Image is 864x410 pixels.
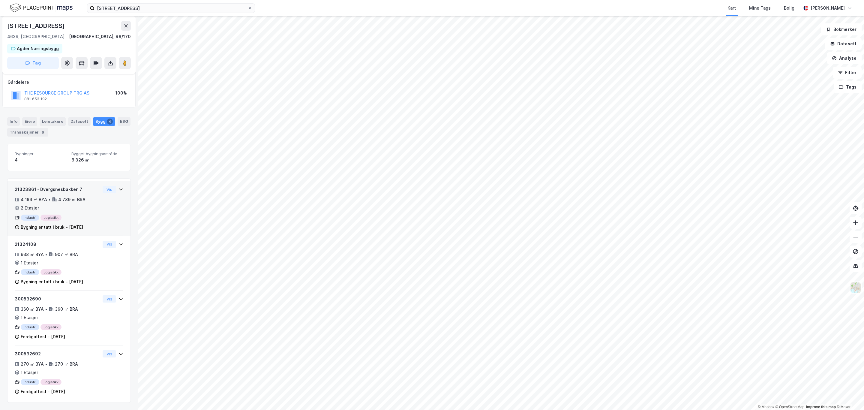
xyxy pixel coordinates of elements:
div: • [48,197,51,202]
div: 300532690 [15,295,100,303]
div: 4 789 ㎡ BRA [58,196,85,203]
button: Vis [103,241,116,248]
div: Leietakere [40,117,66,126]
div: 881 653 192 [24,97,47,101]
div: 6 326 ㎡ [71,156,123,164]
div: 360 ㎡ BRA [55,306,78,313]
button: Bokmerker [821,23,862,35]
div: Bygg [93,117,115,126]
div: Info [7,117,20,126]
div: 4 [15,156,67,164]
div: 6 [40,129,46,135]
div: [GEOGRAPHIC_DATA], 96/170 [69,33,131,40]
a: Mapbox [758,405,774,409]
button: Vis [103,295,116,303]
button: Tags [834,81,862,93]
div: 21323861 - Dvergsnesbakken 7 [15,186,100,193]
span: Bygninger [15,151,67,156]
button: Datasett [825,38,862,50]
div: Mine Tags [749,5,771,12]
div: Datasett [68,117,91,126]
div: 100% [115,89,127,97]
img: logo.f888ab2527a4732fd821a326f86c7f29.svg [10,3,73,13]
div: 907 ㎡ BRA [55,251,78,258]
span: Bygget bygningsområde [71,151,123,156]
img: Z [850,282,861,293]
button: Filter [833,67,862,79]
button: Tag [7,57,59,69]
button: Vis [103,186,116,193]
div: 1 Etasjer [21,259,38,267]
div: 938 ㎡ BYA [21,251,44,258]
div: 1 Etasjer [21,314,38,321]
div: Ferdigattest - [DATE] [21,388,65,395]
div: [STREET_ADDRESS] [7,21,66,31]
button: Vis [103,350,116,357]
div: Bolig [784,5,794,12]
div: Eiere [22,117,37,126]
iframe: Chat Widget [834,381,864,410]
a: OpenStreetMap [775,405,805,409]
div: Transaksjoner [7,128,48,137]
div: Kart [727,5,736,12]
div: Agder Næringsbygg [17,45,59,52]
input: Søk på adresse, matrikkel, gårdeiere, leietakere eller personer [94,4,247,13]
div: Bygning er tatt i bruk - [DATE] [21,224,83,231]
div: • [45,307,47,312]
a: Improve this map [806,405,836,409]
div: Ferdigattest - [DATE] [21,333,65,340]
div: ESG [118,117,130,126]
div: 1 Etasjer [21,369,38,376]
div: 4639, [GEOGRAPHIC_DATA] [7,33,64,40]
div: 2 Etasjer [21,204,39,212]
div: 300532692 [15,350,100,357]
div: 4 [107,119,113,125]
button: Analyse [827,52,862,64]
div: 270 ㎡ BYA [21,360,44,368]
div: [PERSON_NAME] [811,5,845,12]
div: • [45,362,47,366]
div: 21324108 [15,241,100,248]
div: 270 ㎡ BRA [55,360,78,368]
div: Bygning er tatt i bruk - [DATE] [21,278,83,285]
div: 4 166 ㎡ BYA [21,196,47,203]
div: • [45,252,47,257]
div: Gårdeiere [7,79,130,86]
div: 360 ㎡ BYA [21,306,44,313]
